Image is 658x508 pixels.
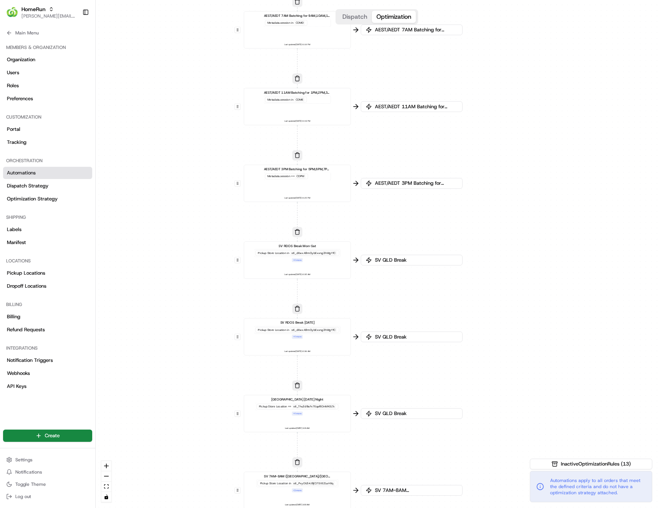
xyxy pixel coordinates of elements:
[3,298,92,311] div: Billing
[7,357,53,364] span: Notification Triggers
[292,404,336,409] div: stl_Thu2d9aFx7Eqaf6DnMK5Zk
[373,487,458,494] span: SV 7AM-8AM ([GEOGRAPHIC_DATA]/[GEOGRAPHIC_DATA]/[GEOGRAPHIC_DATA])
[7,182,49,189] span: Dispatch Strategy
[3,479,92,490] button: Toggle Theme
[284,273,310,277] span: Last updated: [DATE] 12:35 AM
[7,195,58,202] span: Optimization Strategy
[373,103,458,110] span: AEST/AEDT 11AM Batching for CDME 1PM,2PM,3PM,4PM Delivery Start
[8,31,139,43] p: Welcome 👋
[3,111,92,123] div: Customization
[7,139,26,146] span: Tracking
[3,367,92,379] a: Webhooks
[3,324,92,336] a: Refund Requests
[62,108,126,122] a: 💻API Documentation
[76,130,93,135] span: Pylon
[267,21,290,25] span: Metadata .session
[21,13,76,19] button: [PERSON_NAME][EMAIL_ADDRESS][DOMAIN_NAME]
[7,283,46,290] span: Dropoff Locations
[7,370,30,377] span: Webhooks
[287,328,289,332] span: in
[373,26,458,33] span: AEST/AEDT 7AM Batching for CDMD 9AM,10AM,11AM,12PM Delivery Start
[267,98,290,102] span: Metadata .session
[3,211,92,223] div: Shipping
[15,469,42,475] span: Notifications
[288,405,292,409] span: ==
[3,136,92,148] a: Tracking
[280,320,314,325] span: SV RDOS Break [DATE]
[284,350,310,353] span: Last updated: [DATE] 12:36 AM
[15,493,31,500] span: Log out
[3,280,92,292] a: Dropoff Locations
[7,95,33,102] span: Preferences
[26,73,125,81] div: Start new chat
[3,491,92,502] button: Log out
[3,255,92,267] div: Locations
[271,397,323,402] span: [GEOGRAPHIC_DATA] [DATE] Night
[295,174,305,179] div: CDPM
[264,167,331,171] span: AEST/AEDT 3PM Batching for 5PM,6PM,7PM,8PM Delivery Start
[264,13,331,18] span: AEST/AEDT 7AM Batching for 9AM,10AM,11AM,12PM Delivery Start
[292,412,303,416] div: + 4 more
[7,270,45,277] span: Pickup Locations
[5,108,62,122] a: 📗Knowledge Base
[3,223,92,236] a: Labels
[267,174,290,178] span: Metadata .session
[54,129,93,135] a: Powered byPylon
[279,244,316,248] span: SV RDOS Break Mon-Sat
[373,180,458,187] span: AEST/AEDT 3PM Batching for CDPM 5PM,6PM,7PM,8PM Delivery Start
[290,251,337,255] div: stl_dXwxA9mGybExxng3hWgYfC
[3,380,92,392] a: API Keys
[292,481,335,485] div: stl_PxyDUS4J9jCi75XEZLaHXq
[258,251,286,255] span: Pickup Store Location
[561,461,631,467] span: Inactive Optimization Rules ( 13 )
[287,251,289,255] span: in
[3,180,92,192] a: Dispatch Strategy
[264,474,331,479] span: SV 7AM-8AM ([GEOGRAPHIC_DATA]/[GEOGRAPHIC_DATA]/[GEOGRAPHIC_DATA])
[3,54,92,66] a: Organization
[101,471,111,482] button: zoom out
[3,467,92,477] button: Notifications
[295,21,305,25] div: CDMD
[284,196,310,200] span: Last updated: [DATE] 11:20 PM
[264,90,331,95] span: AEST/AEDT 11AM Batching for 1PM,2PM,3PM,4PM Delivery Start
[45,432,60,439] span: Create
[292,488,303,492] div: + 3 more
[373,334,458,340] span: SV QLD Break
[3,67,92,79] a: Users
[7,313,20,320] span: Billing
[101,482,111,492] button: fit view
[530,459,652,469] button: InactiveOptimizationRules (13)
[3,3,79,21] button: HomeRunHomeRun[PERSON_NAME][EMAIL_ADDRESS][DOMAIN_NAME]
[7,69,19,76] span: Users
[3,93,92,105] a: Preferences
[7,239,26,246] span: Manifest
[373,257,458,264] span: SV QLD Break
[285,503,309,507] span: Last updated: [DATE] 3:00 AM
[3,28,92,38] button: Main Menu
[291,174,295,178] span: ==
[3,155,92,167] div: Orchestration
[101,461,111,471] button: zoom in
[292,258,303,262] div: + 4 more
[3,311,92,323] a: Billing
[101,492,111,502] button: toggle interactivity
[260,482,288,485] span: Pickup Store Location
[8,112,14,118] div: 📗
[338,11,372,23] button: Dispatch
[259,405,287,409] span: Pickup Store Location
[285,427,309,430] span: Last updated: [DATE] 3:26 AM
[8,8,23,23] img: Nash
[7,82,19,89] span: Roles
[21,5,46,13] span: HomeRun
[15,481,46,487] span: Toggle Theme
[65,112,71,118] div: 💻
[550,477,646,496] span: Automations apply to all orders that meet the defined criteria and do not have a optimization str...
[8,73,21,87] img: 1736555255976-a54dd68f-1ca7-489b-9aae-adbdc363a1c4
[26,81,97,87] div: We're available if you need us!
[3,354,92,366] a: Notification Triggers
[3,167,92,179] a: Automations
[373,410,458,417] span: SV QLD Break
[3,430,92,442] button: Create
[72,111,123,119] span: API Documentation
[3,342,92,354] div: Integrations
